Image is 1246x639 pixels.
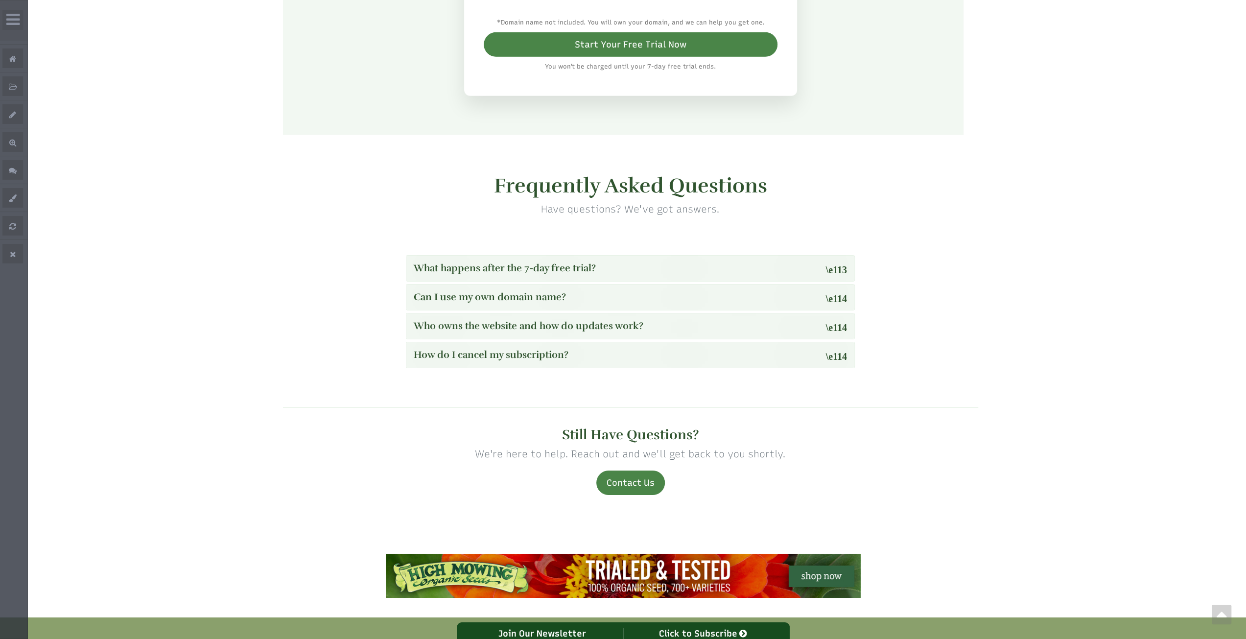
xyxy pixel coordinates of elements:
a: Can I use my own domain name? [414,292,847,303]
a: What happens after the 7-day free trial? [414,263,847,274]
img: High [386,554,861,598]
a: Who owns the website and how do updates work? [414,321,847,331]
a: Start Your Free Trial Now [484,32,777,57]
p: We're here to help. Reach out and we'll get back to you shortly. [290,447,971,461]
p: You won't be charged until your 7-day free trial ends. [484,62,777,71]
p: Have questions? We've got answers. [406,202,855,216]
i: Wide Admin Panel [6,12,20,27]
h2: Frequently Asked Questions [406,174,855,197]
a: How do I cancel my subscription? [414,350,847,360]
h3: Still Have Questions? [290,427,971,443]
a: Contact Us [596,471,665,495]
p: *Domain name not included. You will own your domain, and we can help you get one. [484,18,777,27]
